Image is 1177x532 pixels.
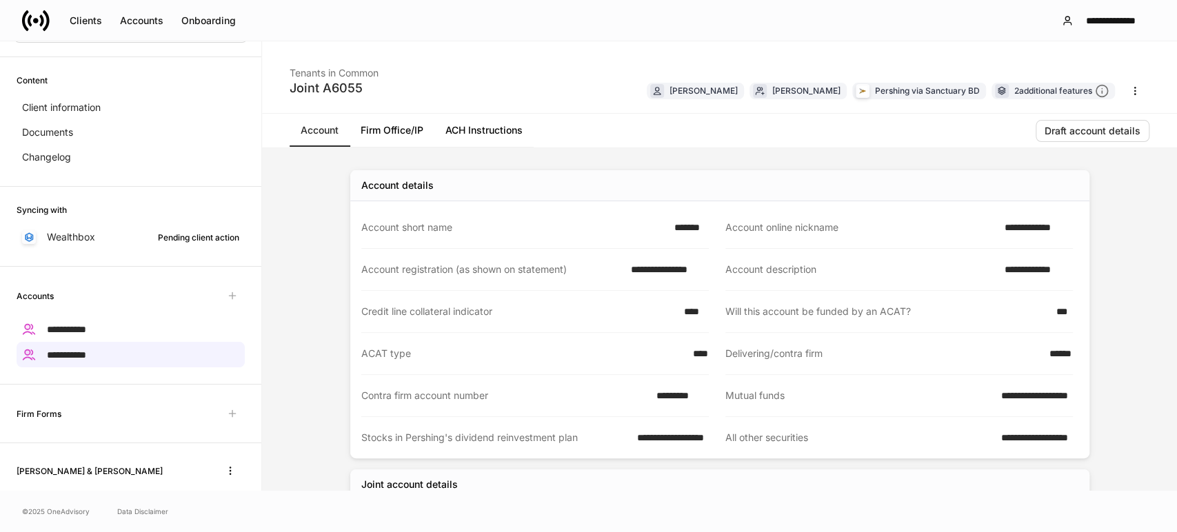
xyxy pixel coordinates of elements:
span: Unavailable with outstanding requests for information [220,401,245,426]
div: Joint A6055 [290,80,379,96]
div: [PERSON_NAME] [670,84,738,97]
div: Will this account be funded by an ACAT? [725,305,1048,318]
div: Account registration (as shown on statement) [361,263,623,276]
button: Draft account details [1036,120,1149,142]
a: Documents [17,120,245,145]
span: © 2025 OneAdvisory [22,506,90,517]
div: Tenants in Common [290,58,379,80]
div: Onboarding [181,16,236,25]
h6: Accounts [17,289,54,303]
a: WealthboxPending client action [17,225,245,249]
div: Pershing via Sanctuary BD [875,84,980,97]
div: 2 additional features [1014,84,1109,99]
button: Clients [61,10,111,32]
button: Accounts [111,10,172,32]
span: Unavailable with outstanding requests for information [220,283,245,308]
div: Account online nickname [725,221,997,234]
button: Onboarding [172,10,245,32]
div: Mutual funds [725,389,994,402]
a: ACH Instructions [434,114,534,147]
div: All other securities [725,431,994,444]
p: Client information [22,101,101,114]
a: Data Disclaimer [117,506,168,517]
a: Account [290,114,350,147]
p: Changelog [22,150,71,164]
div: ACAT type [361,347,685,360]
div: Draft account details [1045,126,1140,136]
div: Credit line collateral indicator [361,305,676,318]
a: Changelog [17,145,245,170]
a: Client information [17,95,245,120]
div: Account details [361,178,434,192]
div: Joint account details [361,478,458,491]
div: Pending client action [158,231,239,244]
div: Stocks in Pershing's dividend reinvestment plan [361,431,630,444]
div: Account short name [361,221,667,234]
div: Contra firm account number [361,389,648,402]
div: Delivering/contra firm [725,347,1042,360]
h6: Content [17,74,48,87]
a: Firm Office/IP [350,114,434,147]
div: [PERSON_NAME] [772,84,841,97]
h6: [PERSON_NAME] & [PERSON_NAME] [17,464,163,478]
h6: Syncing with [17,203,67,216]
div: Accounts [120,16,163,25]
p: Wealthbox [47,230,95,244]
div: Clients [70,16,102,25]
p: Documents [22,125,73,139]
h6: Firm Forms [17,407,61,420]
div: Account description [725,263,997,276]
